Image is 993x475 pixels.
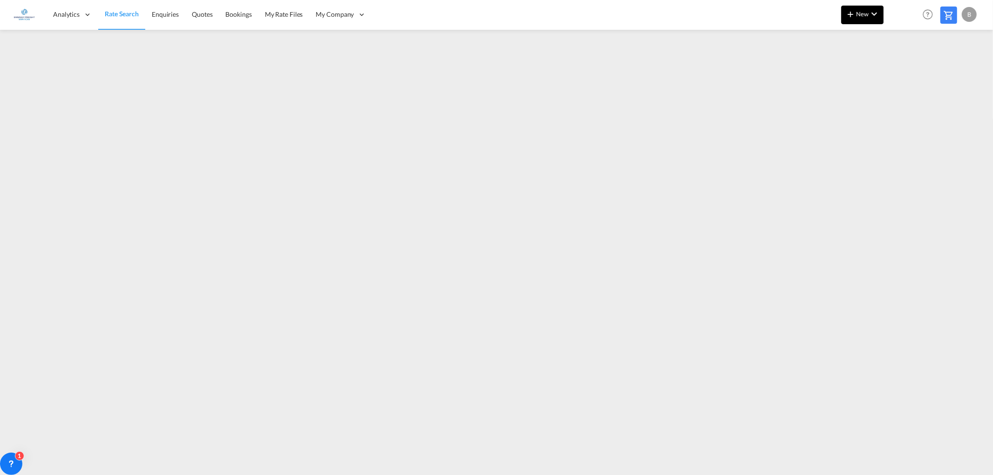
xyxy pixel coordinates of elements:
span: Analytics [53,10,80,19]
span: Bookings [226,10,252,18]
img: e1326340b7c511ef854e8d6a806141ad.jpg [14,4,35,25]
span: My Company [316,10,354,19]
md-icon: icon-plus 400-fg [845,8,856,20]
span: Help [920,7,936,22]
span: Quotes [192,10,212,18]
span: New [845,10,880,18]
span: My Rate Files [265,10,303,18]
button: icon-plus 400-fgNewicon-chevron-down [841,6,884,24]
md-icon: icon-chevron-down [869,8,880,20]
div: B [962,7,977,22]
div: Help [920,7,940,23]
span: Enquiries [152,10,179,18]
span: Rate Search [105,10,139,18]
